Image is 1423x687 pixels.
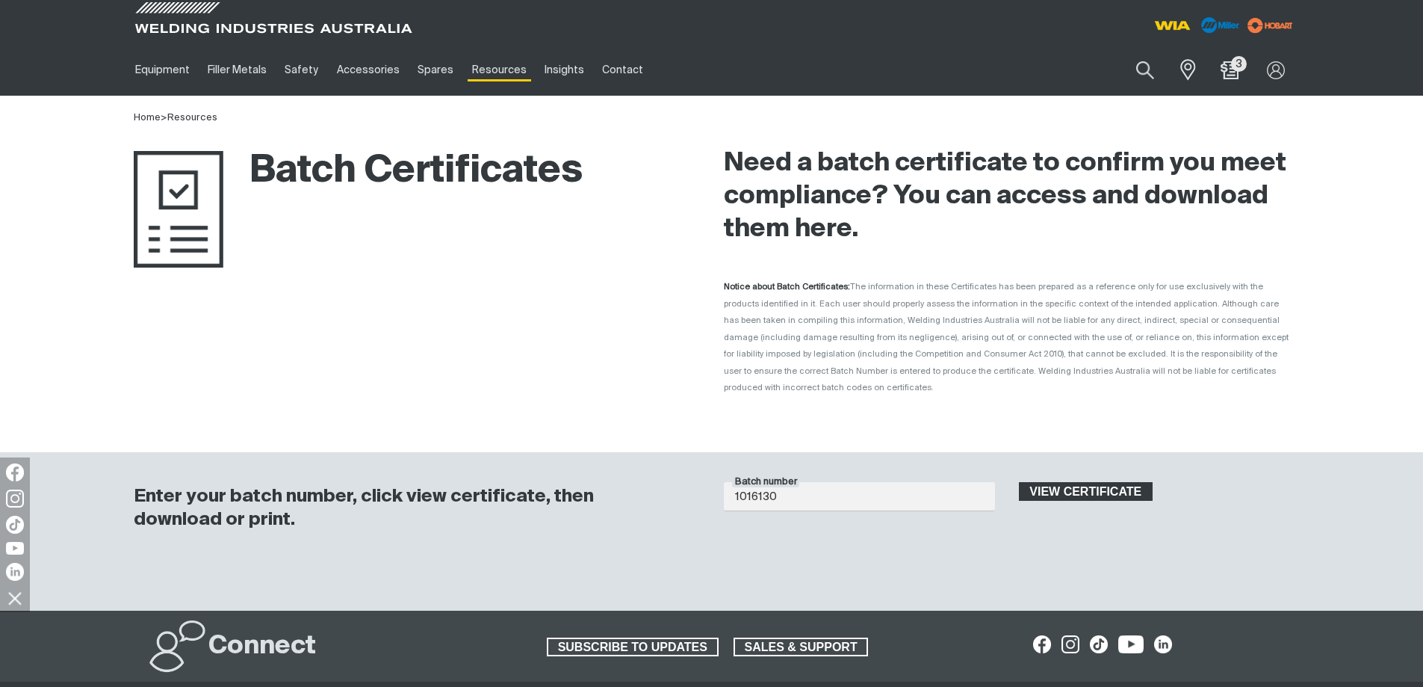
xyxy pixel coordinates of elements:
a: Resources [462,44,535,96]
h1: Batch Certificates [134,147,583,196]
span: SALES & SUPPORT [735,638,867,657]
a: SALES & SUPPORT [734,638,869,657]
h3: Enter your batch number, click view certificate, then download or print. [134,485,685,532]
a: Safety [276,44,327,96]
span: The information in these Certificates has been prepared as a reference only for use exclusively w... [724,283,1289,392]
h2: Connect [208,630,316,663]
img: Facebook [6,463,24,481]
a: Spares [409,44,462,96]
input: Product name or item number... [1101,52,1171,87]
img: Instagram [6,490,24,508]
span: > [161,113,167,123]
span: View certificate [1020,482,1152,502]
a: Resources [167,113,217,123]
strong: Notice about Batch Certificates: [724,283,850,291]
a: Filler Metals [199,44,276,96]
img: hide socials [2,585,28,611]
img: miller [1243,14,1298,37]
a: Accessories [328,44,409,96]
h2: Need a batch certificate to confirm you meet compliance? You can access and download them here. [724,147,1290,246]
img: TikTok [6,516,24,534]
span: SUBSCRIBE TO UPDATES [548,638,717,657]
img: LinkedIn [6,563,24,581]
button: Search products [1120,52,1171,87]
a: Home [134,113,161,123]
a: Insights [536,44,593,96]
button: View certificate [1019,482,1153,502]
a: Equipment [126,44,199,96]
img: YouTube [6,542,24,555]
a: Contact [593,44,652,96]
a: SUBSCRIBE TO UPDATES [547,638,719,657]
nav: Main [126,44,1005,96]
